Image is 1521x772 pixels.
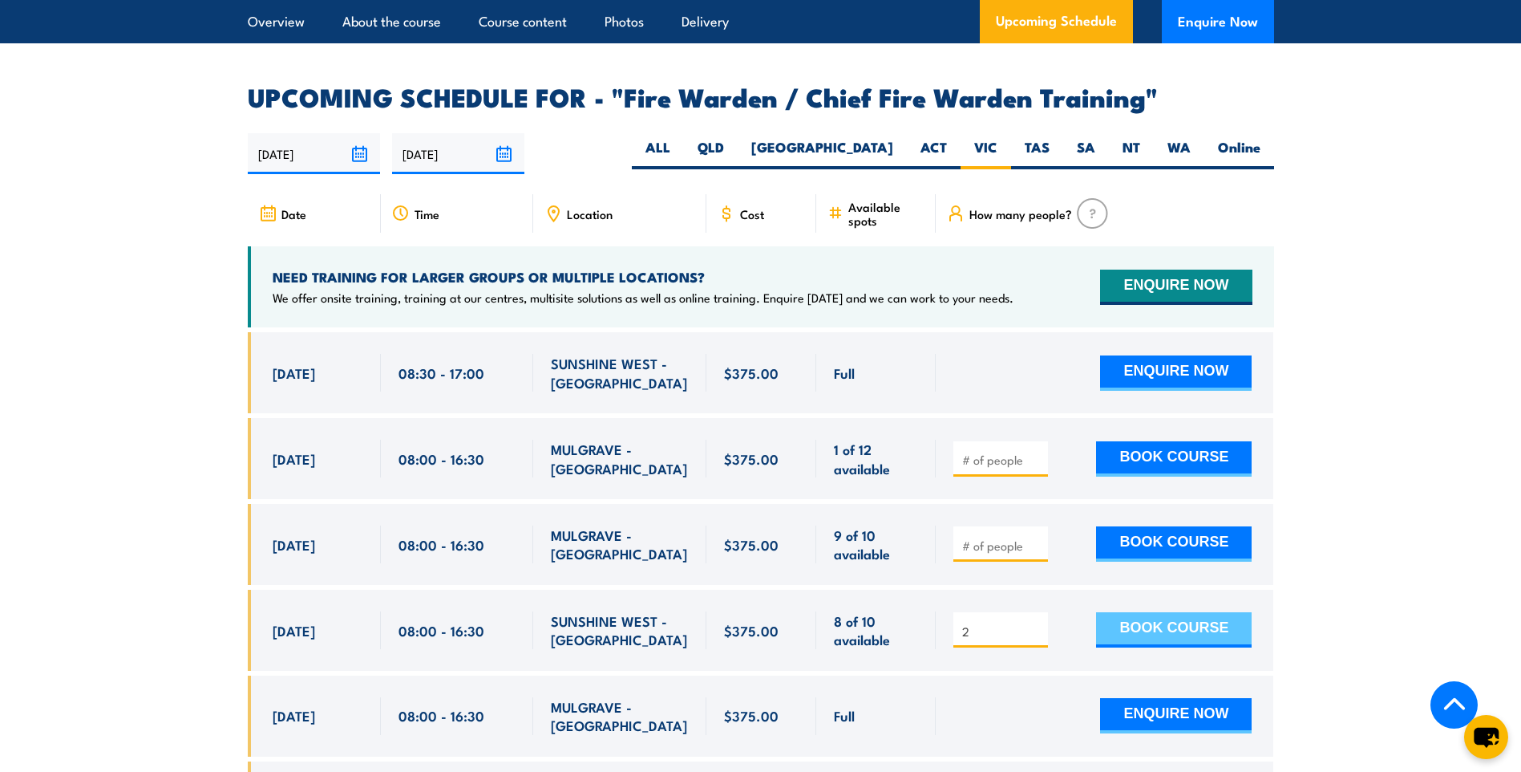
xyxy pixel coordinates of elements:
[961,138,1011,169] label: VIC
[551,612,689,649] span: SUNSHINE WEST - [GEOGRAPHIC_DATA]
[724,621,779,640] span: $375.00
[1464,715,1508,759] button: chat-button
[962,624,1042,640] input: # of people
[724,364,779,382] span: $375.00
[834,440,918,477] span: 1 of 12 available
[1011,138,1063,169] label: TAS
[740,207,764,221] span: Cost
[1204,138,1274,169] label: Online
[273,706,315,725] span: [DATE]
[398,449,484,468] span: 08:00 - 16:30
[1100,270,1252,305] button: ENQUIRE NOW
[1100,356,1252,391] button: ENQUIRE NOW
[273,290,1013,306] p: We offer onsite training, training at our centres, multisite solutions as well as online training...
[281,207,306,221] span: Date
[848,200,924,227] span: Available spots
[724,449,779,468] span: $375.00
[551,440,689,477] span: MULGRAVE - [GEOGRAPHIC_DATA]
[248,85,1274,108] h2: UPCOMING SCHEDULE FOR - "Fire Warden / Chief Fire Warden Training"
[1096,441,1252,477] button: BOOK COURSE
[273,268,1013,286] h4: NEED TRAINING FOR LARGER GROUPS OR MULTIPLE LOCATIONS?
[1096,526,1252,562] button: BOOK COURSE
[962,538,1042,554] input: # of people
[834,612,918,649] span: 8 of 10 available
[392,133,524,174] input: To date
[273,364,315,382] span: [DATE]
[567,207,613,221] span: Location
[969,207,1072,221] span: How many people?
[1096,612,1252,648] button: BOOK COURSE
[248,133,380,174] input: From date
[551,697,689,735] span: MULGRAVE - [GEOGRAPHIC_DATA]
[398,364,484,382] span: 08:30 - 17:00
[1109,138,1154,169] label: NT
[632,138,684,169] label: ALL
[834,706,855,725] span: Full
[551,526,689,563] span: MULGRAVE - [GEOGRAPHIC_DATA]
[738,138,907,169] label: [GEOGRAPHIC_DATA]
[273,535,315,554] span: [DATE]
[1154,138,1204,169] label: WA
[834,364,855,382] span: Full
[724,535,779,554] span: $375.00
[962,452,1042,468] input: # of people
[724,706,779,725] span: $375.00
[273,449,315,468] span: [DATE]
[398,535,484,554] span: 08:00 - 16:30
[415,207,439,221] span: Time
[551,354,689,392] span: SUNSHINE WEST - [GEOGRAPHIC_DATA]
[834,526,918,563] span: 9 of 10 available
[907,138,961,169] label: ACT
[398,706,484,725] span: 08:00 - 16:30
[398,621,484,640] span: 08:00 - 16:30
[1100,698,1252,733] button: ENQUIRE NOW
[273,621,315,640] span: [DATE]
[684,138,738,169] label: QLD
[1063,138,1109,169] label: SA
